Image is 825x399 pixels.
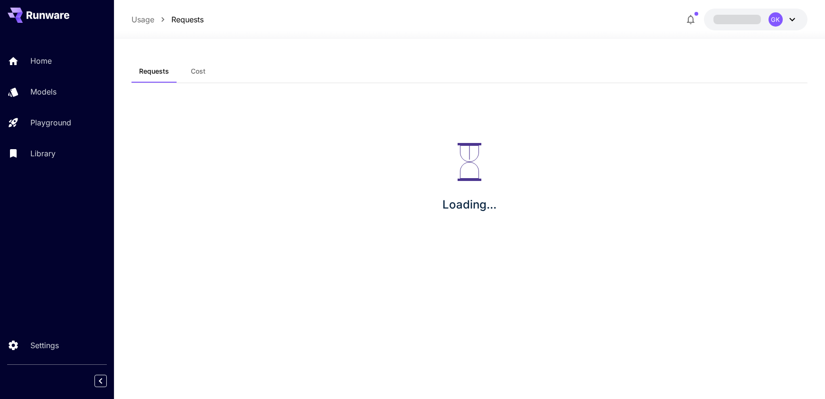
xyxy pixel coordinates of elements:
nav: breadcrumb [131,14,204,25]
p: Playground [30,117,71,128]
span: Cost [191,67,206,76]
span: Requests [139,67,169,76]
p: Models [30,86,56,97]
div: Collapse sidebar [102,372,114,389]
button: Collapse sidebar [94,375,107,387]
p: Home [30,55,52,66]
p: Settings [30,340,59,351]
button: GK [704,9,807,30]
a: Usage [131,14,154,25]
p: Library [30,148,56,159]
a: Requests [171,14,204,25]
p: Loading... [442,196,497,213]
div: GK [769,12,783,27]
